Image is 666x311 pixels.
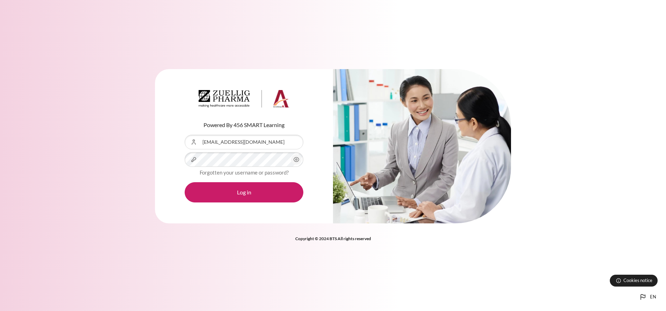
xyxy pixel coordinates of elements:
[185,135,303,149] input: Username or Email Address
[200,169,289,176] a: Forgotten your username or password?
[623,277,652,284] span: Cookies notice
[295,236,371,241] strong: Copyright © 2024 BTS All rights reserved
[185,182,303,202] button: Log in
[199,90,289,108] img: Architeck
[185,121,303,129] p: Powered By 456 SMART Learning
[610,275,658,287] button: Cookies notice
[636,290,659,304] button: Languages
[650,294,656,301] span: en
[199,90,289,110] a: Architeck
